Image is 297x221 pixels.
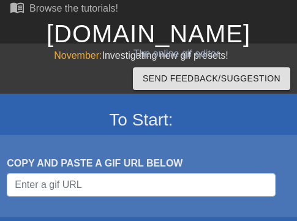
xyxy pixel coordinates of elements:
a: [DOMAIN_NAME] [47,20,250,47]
button: Send Feedback/Suggestion [133,67,290,90]
div: COPY AND PASTE A GIF URL BELOW [7,156,275,171]
div: Browse the tutorials! [29,3,118,13]
span: Send Feedback/Suggestion [143,71,280,86]
input: Username [7,173,275,197]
